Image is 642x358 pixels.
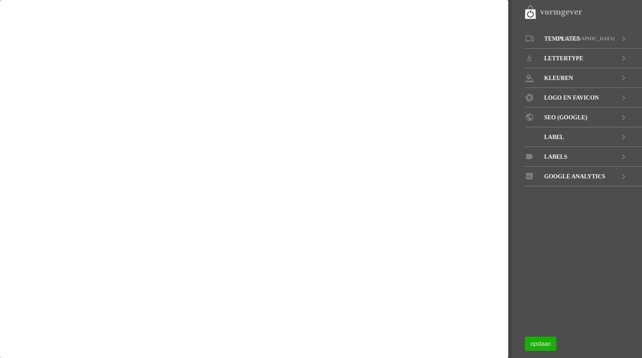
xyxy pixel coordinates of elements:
[540,6,582,17] strong: vormgever
[525,49,642,68] a: LETTERTYPE
[560,29,615,49] span: [GEOGRAPHIC_DATA]
[525,68,642,88] a: KLEUREN
[544,147,567,167] span: LABELS
[525,29,642,49] a: Templates [GEOGRAPHIC_DATA]
[544,49,583,68] span: LETTERTYPE
[544,29,580,49] span: Templates
[544,127,564,147] span: Label
[525,337,556,351] a: opslaan
[525,147,642,167] a: LABELS
[525,108,642,127] a: SEO (GOOGLE)
[544,68,573,88] span: KLEUREN
[525,88,642,108] a: LOGO EN FAVICON
[544,167,605,186] span: GOOGLE ANALYTICS
[525,167,642,186] a: GOOGLE ANALYTICS
[544,108,587,127] span: SEO (GOOGLE)
[544,88,599,108] span: LOGO EN FAVICON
